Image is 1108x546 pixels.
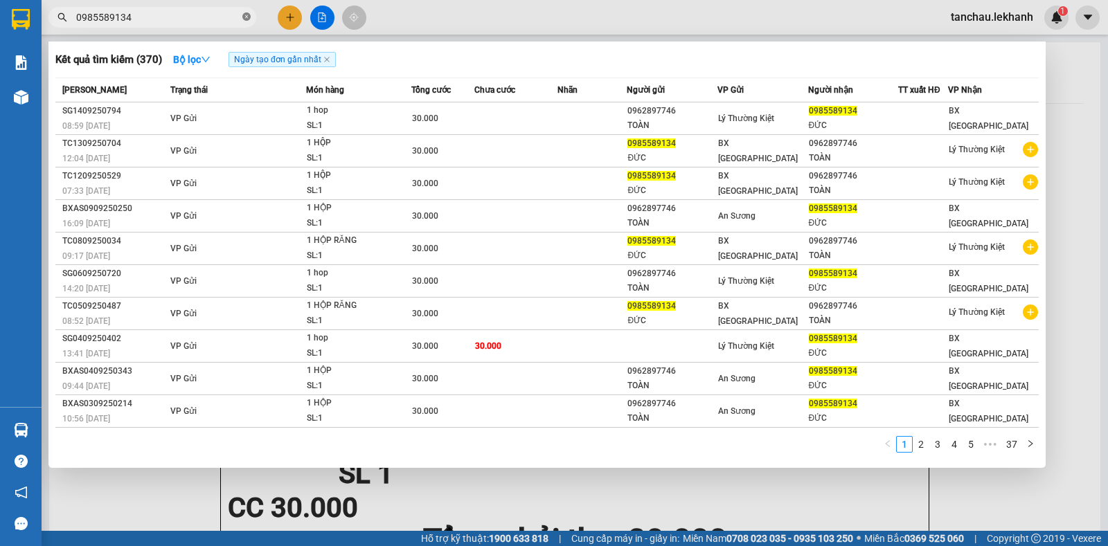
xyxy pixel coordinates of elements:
[201,55,211,64] span: down
[15,517,28,530] span: message
[62,234,166,248] div: TC0809250034
[62,349,110,358] span: 13:41 [DATE]
[170,146,197,156] span: VP Gửi
[14,90,28,104] img: warehouse-icon
[809,136,898,151] div: 0962897746
[162,48,222,71] button: Bộ lọcdown
[62,121,110,131] span: 08:59 [DATE]
[62,266,166,281] div: SG0609250720
[809,366,857,376] span: 0985589134
[809,234,898,248] div: 0962897746
[1026,439,1035,448] span: right
[307,331,411,346] div: 1 hop
[307,183,411,199] div: SL: 1
[412,146,438,156] span: 30.000
[307,118,411,134] div: SL: 1
[809,248,898,263] div: TOÀN
[307,216,411,231] div: SL: 1
[627,201,717,216] div: 0962897746
[718,406,756,416] span: An Sương
[62,414,110,424] span: 10:56 [DATE]
[627,266,717,281] div: 0962897746
[1023,239,1038,255] span: plus-circle
[979,436,1001,453] span: •••
[809,379,898,393] div: ĐỨC
[412,211,438,221] span: 30.000
[173,54,211,65] strong: Bộ lọc
[809,346,898,361] div: ĐỨC
[170,85,208,95] span: Trạng thái
[1022,436,1039,453] button: right
[879,436,896,453] li: Previous Page
[718,211,756,221] span: An Sương
[307,233,411,248] div: 1 HỘP RĂNG
[949,203,1028,228] span: BX [GEOGRAPHIC_DATA]
[718,301,798,326] span: BX [GEOGRAPHIC_DATA]
[809,281,898,295] div: ĐỨC
[14,423,28,437] img: warehouse-icon
[557,85,578,95] span: Nhãn
[307,298,411,313] div: 1 HỘP RĂNG
[412,341,438,351] span: 30.000
[809,313,898,328] div: TOÀN
[1023,174,1038,190] span: plus-circle
[12,12,152,45] div: BX [GEOGRAPHIC_DATA]
[947,437,962,452] a: 4
[718,138,798,163] span: BX [GEOGRAPHIC_DATA]
[809,269,857,278] span: 0985589134
[307,363,411,379] div: 1 HỘP
[1022,436,1039,453] li: Next Page
[809,334,857,343] span: 0985589134
[949,334,1028,358] span: BX [GEOGRAPHIC_DATA]
[14,55,28,70] img: solution-icon
[898,85,940,95] span: TT xuất HĐ
[162,13,195,28] span: Nhận:
[307,168,411,183] div: 1 HỘP
[1001,436,1022,453] li: 37
[913,436,929,453] li: 2
[627,301,676,311] span: 0985589134
[475,341,501,351] span: 30.000
[307,201,411,216] div: 1 HỘP
[170,341,197,351] span: VP Gửi
[717,85,744,95] span: VP Gửi
[946,436,963,453] li: 4
[62,299,166,313] div: TC0509250487
[718,374,756,383] span: An Sương
[412,179,438,188] span: 30.000
[627,281,717,295] div: TOÀN
[879,436,896,453] button: left
[62,201,166,216] div: BXAS0909250250
[809,216,898,230] div: ĐỨC
[718,113,774,123] span: Lý Thường Kiệt
[162,12,281,28] div: An Sương
[949,145,1005,154] span: Lý Thường Kiệt
[412,309,438,318] span: 30.000
[62,85,127,95] span: [PERSON_NAME]
[57,12,67,22] span: search
[15,486,28,499] span: notification
[12,9,30,30] img: logo-vxr
[627,364,717,379] div: 0962897746
[307,151,411,166] div: SL: 1
[307,411,411,426] div: SL: 1
[963,436,979,453] li: 5
[162,45,281,64] div: 0961150152
[948,85,982,95] span: VP Nhận
[62,104,166,118] div: SG1409250794
[170,211,197,221] span: VP Gửi
[929,436,946,453] li: 3
[411,85,451,95] span: Tổng cước
[170,406,197,416] span: VP Gửi
[307,281,411,296] div: SL: 1
[627,183,717,198] div: ĐỨC
[229,52,336,67] span: Ngày tạo đơn gần nhất
[412,406,438,416] span: 30.000
[627,104,717,118] div: 0962897746
[307,103,411,118] div: 1 hop
[949,366,1028,391] span: BX [GEOGRAPHIC_DATA]
[963,437,979,452] a: 5
[170,179,197,188] span: VP Gửi
[62,186,110,196] span: 07:33 [DATE]
[627,236,676,246] span: 0985589134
